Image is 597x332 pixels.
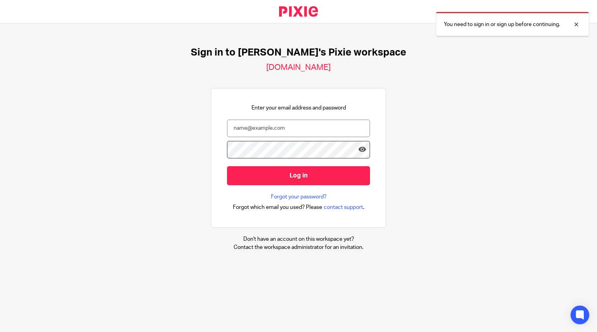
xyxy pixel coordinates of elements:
p: Contact the workspace administrator for an invitation. [234,243,363,251]
p: Don't have an account on this workspace yet? [234,235,363,243]
p: You need to sign in or sign up before continuing. [444,21,560,28]
span: Forgot which email you used? Please [233,203,322,211]
h2: [DOMAIN_NAME] [266,63,331,73]
p: Enter your email address and password [251,104,346,112]
input: Log in [227,166,370,185]
h1: Sign in to [PERSON_NAME]'s Pixie workspace [191,47,406,59]
div: . [233,203,365,212]
span: contact support [324,203,363,211]
a: Forgot your password? [271,193,326,201]
input: name@example.com [227,120,370,137]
